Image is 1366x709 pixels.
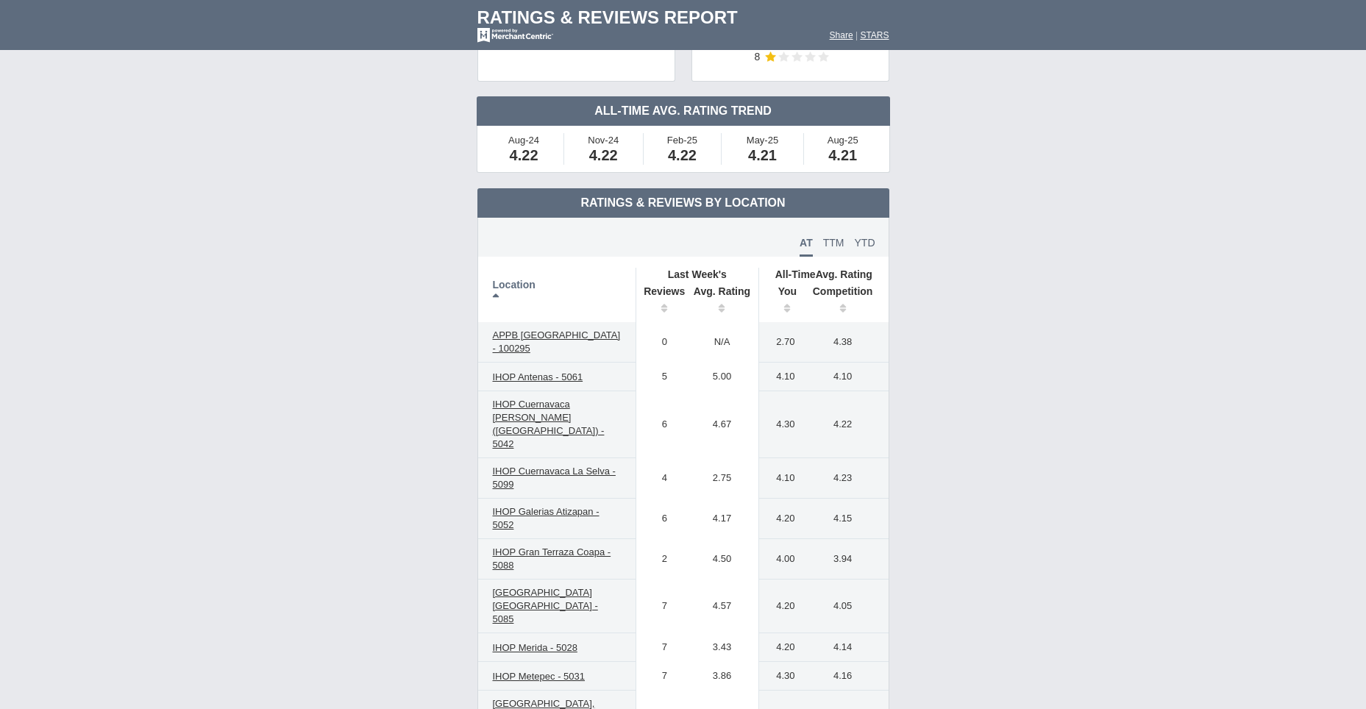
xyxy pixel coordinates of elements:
span: 4.21 [748,147,777,163]
a: IHOP Gran Terraza Coapa - 5088 [485,544,628,574]
td: 7 [636,633,686,662]
td: 4.05 [805,580,889,633]
font: Avg. Rating [775,268,872,280]
td: N/A [686,322,759,363]
td: 4.16 [805,662,889,691]
td: 4.00 [759,539,805,580]
td: 2.75 [686,458,759,499]
font: Feb-25 [667,135,697,163]
td: 3.43 [686,633,759,662]
td: 4.23 [805,458,889,499]
td: 4.10 [805,363,889,391]
a: IHOP Antenas - 5061 [485,368,591,386]
img: star-empty-15.png [778,51,789,62]
a: Share [830,30,853,40]
span: YTD [855,237,875,249]
img: star-empty-15.png [805,51,816,62]
td: Ratings & Reviews by Location [477,188,889,218]
td: 4.67 [686,391,759,458]
span: APPB [GEOGRAPHIC_DATA] - 100295 [493,329,621,354]
td: 4.50 [686,539,759,580]
td: 5.00 [686,363,759,391]
td: 4.22 [805,391,889,458]
td: 4.15 [805,499,889,539]
a: [GEOGRAPHIC_DATA] [GEOGRAPHIC_DATA] - 5085 [485,584,628,628]
td: 7 [636,662,686,691]
td: 4.10 [759,458,805,499]
td: 4.14 [805,633,889,662]
a: IHOP Metepec - 5031 [485,668,593,685]
span: IHOP Cuernavaca [PERSON_NAME] ([GEOGRAPHIC_DATA]) - 5042 [493,399,605,449]
a: IHOP Cuernavaca La Selva - 5099 [485,463,628,494]
td: 6 [636,391,686,458]
td: 4.38 [805,322,889,363]
span: 4.21 [828,147,857,163]
img: star-full-15.png [765,51,776,62]
span: TTM [823,237,844,249]
a: APPB [GEOGRAPHIC_DATA] - 100295 [485,327,628,357]
th: Reviews: activate to sort column ascending [636,281,686,322]
td: 4 [636,458,686,499]
td: 4.20 [759,580,805,633]
span: AT [800,237,813,257]
td: 7 [636,580,686,633]
a: IHOP Cuernavaca [PERSON_NAME] ([GEOGRAPHIC_DATA]) - 5042 [485,396,628,453]
img: star-empty-15.png [818,51,829,62]
td: 3.86 [686,662,759,691]
img: mc-powered-by-logo-white-103.png [477,28,553,43]
th: Location: activate to sort column descending [478,268,636,322]
td: 4.57 [686,580,759,633]
a: STARS [860,30,889,40]
td: 3.94 [805,539,889,580]
th: Last Week's [636,268,758,281]
a: IHOP Merida - 5028 [485,639,585,657]
span: IHOP Gran Terraza Coapa - 5088 [493,546,611,571]
td: 4.30 [759,391,805,458]
td: All-Time Avg. Rating Trend [477,96,890,126]
td: 4.30 [759,662,805,691]
td: 6 [636,499,686,539]
td: 5 [636,363,686,391]
td: 2.70 [759,322,805,363]
td: 4.10 [759,363,805,391]
th: Avg. Rating: activate to sort column ascending [686,281,759,322]
font: Nov-24 [588,135,619,163]
td: 2 [636,539,686,580]
img: star-empty-15.png [792,51,803,62]
span: IHOP Cuernavaca La Selva - 5099 [493,466,616,490]
td: 4.17 [686,499,759,539]
td: 4.20 [759,633,805,662]
span: [GEOGRAPHIC_DATA] [GEOGRAPHIC_DATA] - 5085 [493,587,598,624]
font: Aug-25 [828,135,858,163]
font: Aug-24 [508,135,539,163]
span: 4.22 [589,147,618,163]
span: IHOP Antenas - 5061 [493,371,583,382]
th: You: activate to sort column ascending [759,281,805,322]
td: 0 [636,322,686,363]
td: 4.20 [759,499,805,539]
a: IHOP Galerias Atizapan - 5052 [485,503,628,534]
td: 8 [749,51,766,65]
font: May-25 [747,135,778,163]
span: 4.22 [510,147,538,163]
span: IHOP Merida - 5028 [493,642,577,653]
span: IHOP Galerias Atizapan - 5052 [493,506,600,530]
span: 4.22 [668,147,697,163]
th: Competition: activate to sort column ascending [805,281,889,322]
span: | [855,30,858,40]
span: All-Time [775,268,816,280]
span: IHOP Metepec - 5031 [493,671,586,682]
